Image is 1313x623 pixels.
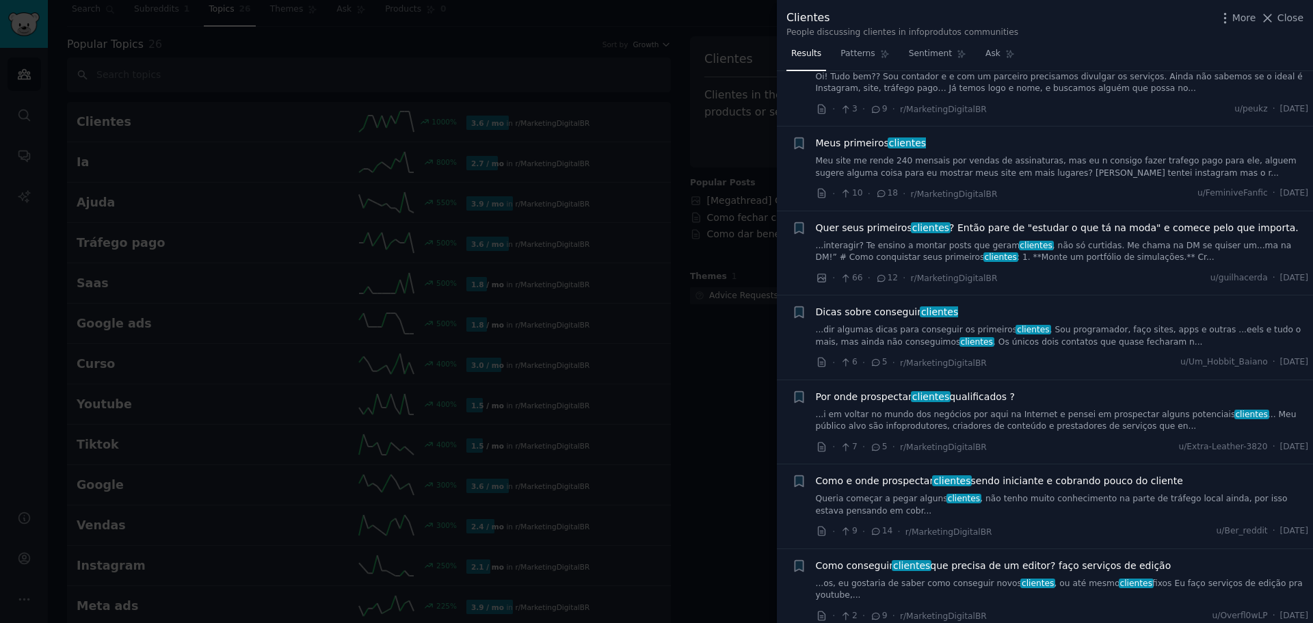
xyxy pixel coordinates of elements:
a: Como e onde prospectarclientessendo iniciante e cobrando pouco do cliente [816,474,1183,488]
span: Dicas sobre conseguir [816,305,959,319]
span: clientes [1016,325,1050,334]
a: Meu site me rende 240 mensais por vendas de assinaturas, mas eu n consigo fazer trafego pago para... [816,155,1309,179]
span: Como conseguir que precisa de um editor? faço serviços de edição [816,559,1171,573]
span: [DATE] [1280,103,1308,116]
span: · [832,525,835,539]
span: Results [791,48,821,60]
span: r/MarketingDigitalBR [900,358,987,368]
span: 5 [870,441,887,453]
span: clientes [1234,410,1269,419]
span: Por onde prospectar qualificados ? [816,390,1016,404]
span: · [1273,356,1275,369]
span: r/MarketingDigitalBR [905,527,992,537]
span: clientes [892,560,931,571]
span: 9 [840,525,857,538]
div: Clientes [786,10,1018,27]
span: · [862,102,865,116]
span: Meus primeiros [816,136,927,150]
span: · [1273,441,1275,453]
span: · [892,440,895,454]
span: Como e onde prospectar sendo iniciante e cobrando pouco do cliente [816,474,1183,488]
span: 6 [840,356,857,369]
span: r/MarketingDigitalBR [900,442,987,452]
div: People discussing clientes in infoprodutos communities [786,27,1018,39]
a: Como conseguirclientesque precisa de um editor? faço serviços de edição [816,559,1171,573]
span: u/FeminiveFanfic [1197,187,1268,200]
span: [DATE] [1280,272,1308,284]
a: Dicas sobre conseguirclientes [816,305,959,319]
span: u/Overfl0wLP [1212,610,1268,622]
span: 18 [875,187,898,200]
span: clientes [911,222,951,233]
span: · [892,609,895,623]
span: · [1273,525,1275,538]
span: · [903,271,905,285]
a: Oi! Tudo bem?? Sou contador e e com um parceiro precisamos divulgar os serviços. Ainda não sabemo... [816,71,1309,95]
a: Patterns [836,43,894,71]
span: clientes [911,391,951,402]
span: clientes [888,137,927,148]
span: clientes [920,306,959,317]
button: More [1218,11,1256,25]
span: · [832,102,835,116]
span: [DATE] [1280,525,1308,538]
span: 5 [870,356,887,369]
span: · [832,356,835,370]
span: · [862,440,865,454]
span: · [1273,103,1275,116]
span: · [892,102,895,116]
span: u/guilhacerda [1210,272,1268,284]
span: clientes [946,494,981,503]
span: u/Extra-Leather-3820 [1178,441,1267,453]
span: r/MarketingDigitalBR [900,611,987,621]
span: · [832,609,835,623]
span: · [903,187,905,201]
span: r/MarketingDigitalBR [911,189,998,199]
a: Ask [981,43,1020,71]
span: 9 [870,103,887,116]
a: ...i em voltar no mundo dos negócios por aqui na Internet e pensei em prospectar alguns potenciai... [816,409,1309,433]
span: [DATE] [1280,187,1308,200]
span: 10 [840,187,862,200]
span: Quer seus primeiros ? Então pare de "estudar o que tá na moda" e comece pelo que importa. [816,221,1299,235]
span: · [862,525,865,539]
a: Meus primeirosclientes [816,136,927,150]
a: Quer seus primeirosclientes? Então pare de "estudar o que tá na moda" e comece pelo que importa. [816,221,1299,235]
a: Queria começar a pegar algunsclientes, não tenho muito conhecimento na parte de tráfego local ain... [816,493,1309,517]
span: r/MarketingDigitalBR [911,274,998,283]
span: clientes [1020,579,1055,588]
span: 2 [840,610,857,622]
span: [DATE] [1280,610,1308,622]
span: 14 [870,525,892,538]
span: · [832,440,835,454]
span: · [868,271,871,285]
span: u/Ber_reddit [1217,525,1268,538]
span: · [832,187,835,201]
span: 66 [840,272,862,284]
span: clientes [1119,579,1154,588]
a: Sentiment [904,43,971,71]
span: 12 [875,272,898,284]
a: ...os, eu gostaria de saber como conseguir novosclientes, ou até mesmoclientesfixos Eu faço servi... [816,578,1309,602]
span: 9 [870,610,887,622]
span: u/peukz [1234,103,1268,116]
span: clientes [959,337,994,347]
span: · [862,356,865,370]
a: ...dir algumas dicas para conseguir os primeirosclientes. Sou programador, faço sites, apps e out... [816,324,1309,348]
span: · [1273,272,1275,284]
button: Close [1260,11,1303,25]
span: Close [1277,11,1303,25]
span: clientes [1019,241,1054,250]
span: · [1273,187,1275,200]
span: 7 [840,441,857,453]
span: [DATE] [1280,441,1308,453]
span: [DATE] [1280,356,1308,369]
span: 3 [840,103,857,116]
span: clientes [983,252,1018,262]
span: r/MarketingDigitalBR [900,105,987,114]
span: · [897,525,900,539]
span: More [1232,11,1256,25]
span: · [892,356,895,370]
a: ...interagir? Te ensino a montar posts que geramclientes, não só curtidas. Me chama na DM se quis... [816,240,1309,264]
span: Sentiment [909,48,952,60]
